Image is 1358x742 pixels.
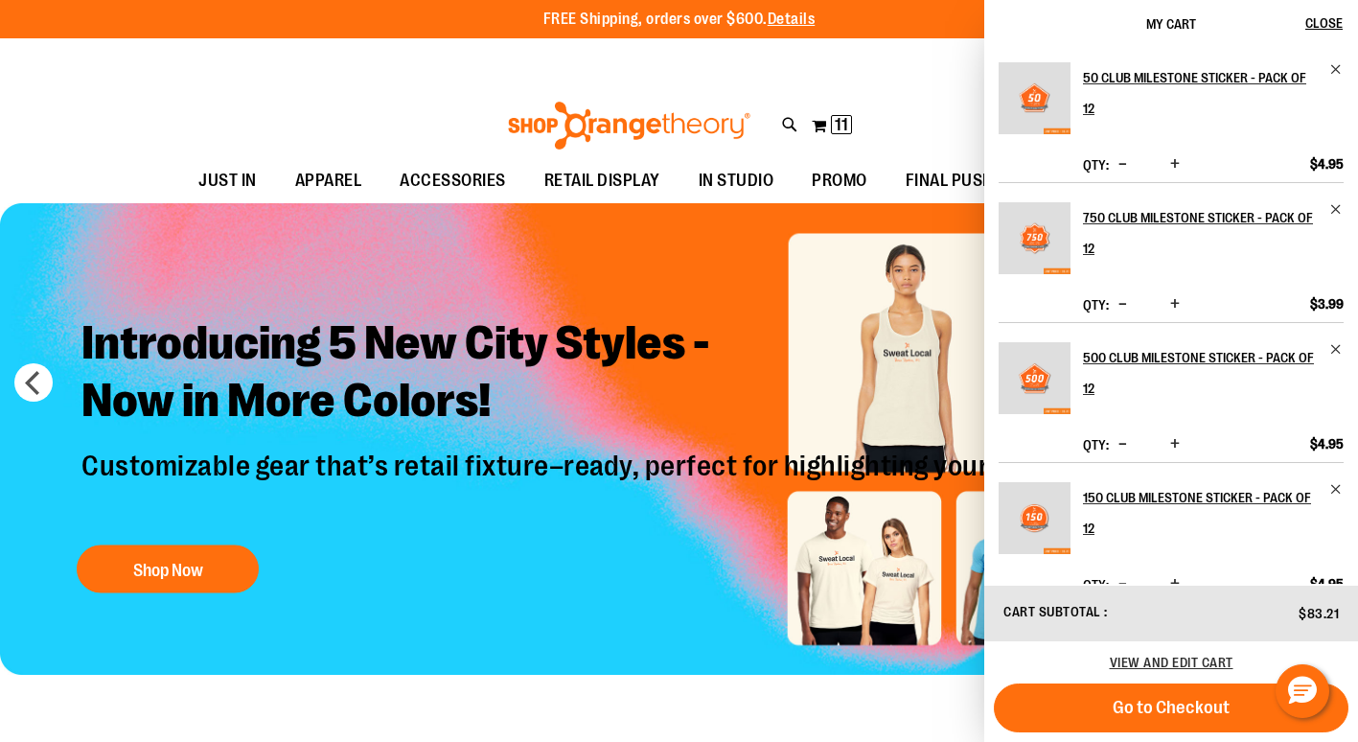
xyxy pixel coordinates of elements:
button: Decrease product quantity [1114,155,1132,174]
a: RETAIL DISPLAY [525,159,679,203]
button: Increase product quantity [1165,575,1185,594]
span: $4.95 [1310,575,1344,592]
span: $4.95 [1310,155,1344,173]
a: 50 Club Milestone Sticker - Pack of 12 [999,62,1070,147]
button: Decrease product quantity [1114,435,1132,454]
p: Customizable gear that’s retail fixture–ready, perfect for highlighting your studio! [67,448,1099,525]
a: Introducing 5 New City Styles -Now in More Colors! Customizable gear that’s retail fixture–ready,... [67,299,1099,602]
li: Product [999,62,1344,182]
span: $3.99 [1310,295,1344,313]
h2: Introducing 5 New City Styles - Now in More Colors! [67,299,1099,448]
a: APPAREL [276,159,381,203]
button: Decrease product quantity [1114,295,1132,314]
button: Increase product quantity [1165,435,1185,454]
h2: 500 Club Milestone Sticker - Pack of 12 [1083,342,1318,404]
span: IN STUDIO [699,159,774,202]
h2: 750 Club Milestone Sticker - Pack of 12 [1083,202,1318,264]
span: PROMO [812,159,867,202]
a: FINAL PUSH SALE [886,159,1054,203]
span: APPAREL [295,159,362,202]
span: 11 [835,115,848,134]
label: Qty [1083,437,1109,452]
a: Remove item [1329,482,1344,497]
a: 500 Club Milestone Sticker - Pack of 12 [999,342,1070,427]
img: 750 Club Milestone Sticker - Pack of 12 [999,202,1070,274]
a: 150 Club Milestone Sticker - Pack of 12 [1083,482,1344,544]
h2: 150 Club Milestone Sticker - Pack of 12 [1083,482,1318,544]
a: IN STUDIO [679,159,794,203]
span: Close [1305,15,1343,31]
label: Qty [1083,297,1109,313]
li: Product [999,182,1344,322]
a: Remove item [1329,62,1344,77]
a: 50 Club Milestone Sticker - Pack of 12 [1083,62,1344,124]
h2: 50 Club Milestone Sticker - Pack of 12 [1083,62,1318,124]
a: 500 Club Milestone Sticker - Pack of 12 [1083,342,1344,404]
label: Qty [1083,157,1109,173]
span: FINAL PUSH SALE [906,159,1035,202]
img: 150 Club Milestone Sticker - Pack of 12 [999,482,1070,554]
a: JUST IN [179,159,276,203]
a: ACCESSORIES [380,159,525,203]
p: FREE Shipping, orders over $600. [543,9,816,31]
button: Hello, have a question? Let’s chat. [1276,664,1329,718]
span: Go to Checkout [1113,697,1230,718]
span: JUST IN [198,159,257,202]
span: $4.95 [1310,435,1344,452]
button: Decrease product quantity [1114,575,1132,594]
a: Remove item [1329,202,1344,217]
a: 150 Club Milestone Sticker - Pack of 12 [999,482,1070,567]
a: Remove item [1329,342,1344,357]
a: PROMO [793,159,886,203]
button: Go to Checkout [994,684,1348,732]
a: 750 Club Milestone Sticker - Pack of 12 [1083,202,1344,264]
li: Product [999,322,1344,462]
label: Qty [1083,577,1109,592]
a: View and edit cart [1110,655,1233,670]
li: Product [999,462,1344,602]
a: Details [768,11,816,28]
span: RETAIL DISPLAY [544,159,660,202]
img: 500 Club Milestone Sticker - Pack of 12 [999,342,1070,414]
button: prev [14,363,53,402]
img: Shop Orangetheory [505,102,753,150]
span: My Cart [1146,16,1196,32]
span: $83.21 [1299,606,1339,621]
span: ACCESSORIES [400,159,506,202]
img: 50 Club Milestone Sticker - Pack of 12 [999,62,1070,134]
button: Increase product quantity [1165,155,1185,174]
span: Cart Subtotal [1003,604,1101,619]
button: Increase product quantity [1165,295,1185,314]
a: 750 Club Milestone Sticker - Pack of 12 [999,202,1070,287]
button: Shop Now [77,545,259,592]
